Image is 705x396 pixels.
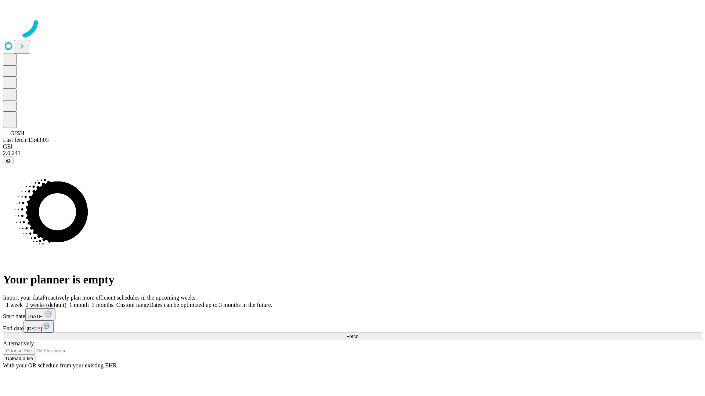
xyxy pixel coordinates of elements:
[6,302,23,308] span: 1 week
[3,320,702,333] div: End date
[10,130,24,136] span: GJSH
[3,143,702,150] div: GEI
[69,302,89,308] span: 1 month
[116,302,149,308] span: Custom range
[3,273,702,286] h1: Your planner is empty
[3,308,702,320] div: Start date
[3,362,117,368] span: With your OR schedule from your existing EHR
[3,333,702,340] button: Fetch
[26,326,42,331] span: [DATE]
[3,340,34,346] span: Alternatively
[149,302,272,308] span: Dates can be optimized up to 3 months in the future.
[3,150,702,157] div: 2.0.241
[3,294,43,301] span: Import your data
[26,302,66,308] span: 2 weeks (default)
[346,334,358,339] span: Fetch
[43,294,197,301] span: Proactively plan more efficient schedules in the upcoming weeks.
[3,137,49,143] span: Last fetch: 13:43:03
[28,314,44,319] span: [DATE]
[92,302,113,308] span: 3 months
[3,157,14,164] button: @
[25,308,55,320] button: [DATE]
[3,355,36,362] button: Upload a file
[23,320,54,333] button: [DATE]
[6,158,11,163] span: @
